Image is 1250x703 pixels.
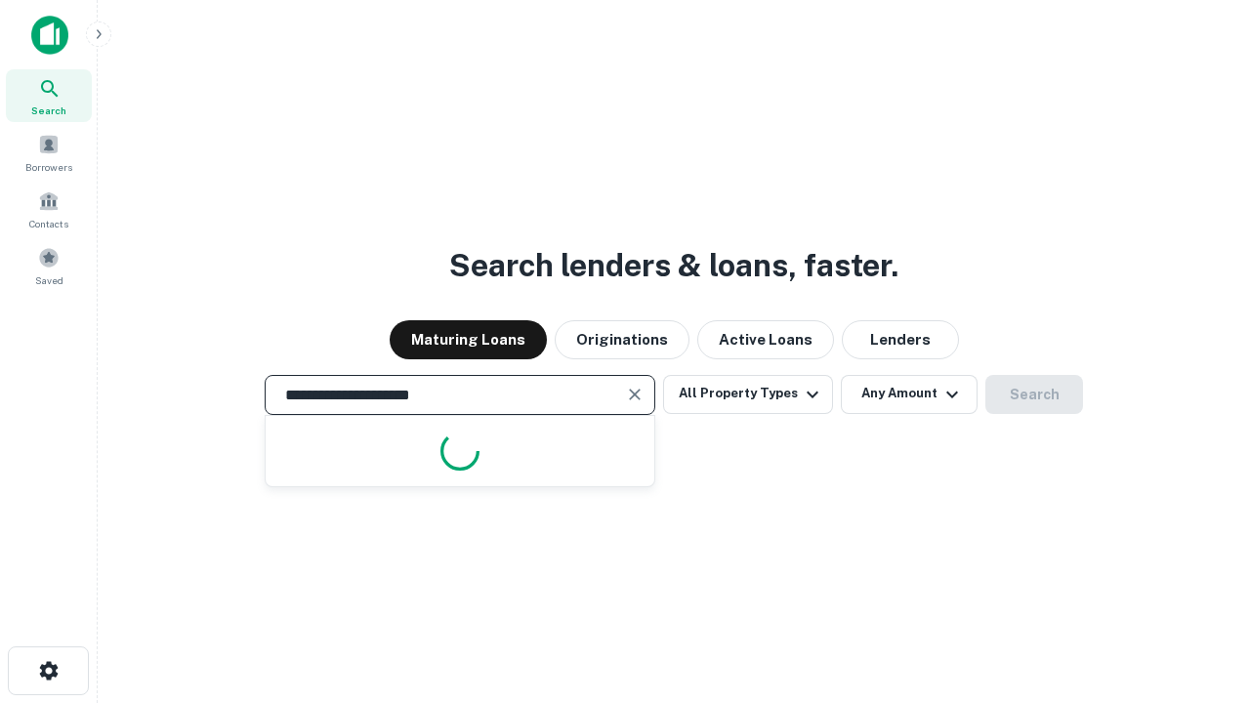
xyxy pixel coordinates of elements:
[6,239,92,292] a: Saved
[621,381,648,408] button: Clear
[841,375,978,414] button: Any Amount
[449,242,898,289] h3: Search lenders & loans, faster.
[25,159,72,175] span: Borrowers
[35,272,63,288] span: Saved
[31,103,66,118] span: Search
[29,216,68,231] span: Contacts
[390,320,547,359] button: Maturing Loans
[1152,547,1250,641] iframe: Chat Widget
[663,375,833,414] button: All Property Types
[555,320,689,359] button: Originations
[842,320,959,359] button: Lenders
[6,126,92,179] a: Borrowers
[6,183,92,235] a: Contacts
[697,320,834,359] button: Active Loans
[31,16,68,55] img: capitalize-icon.png
[6,69,92,122] a: Search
